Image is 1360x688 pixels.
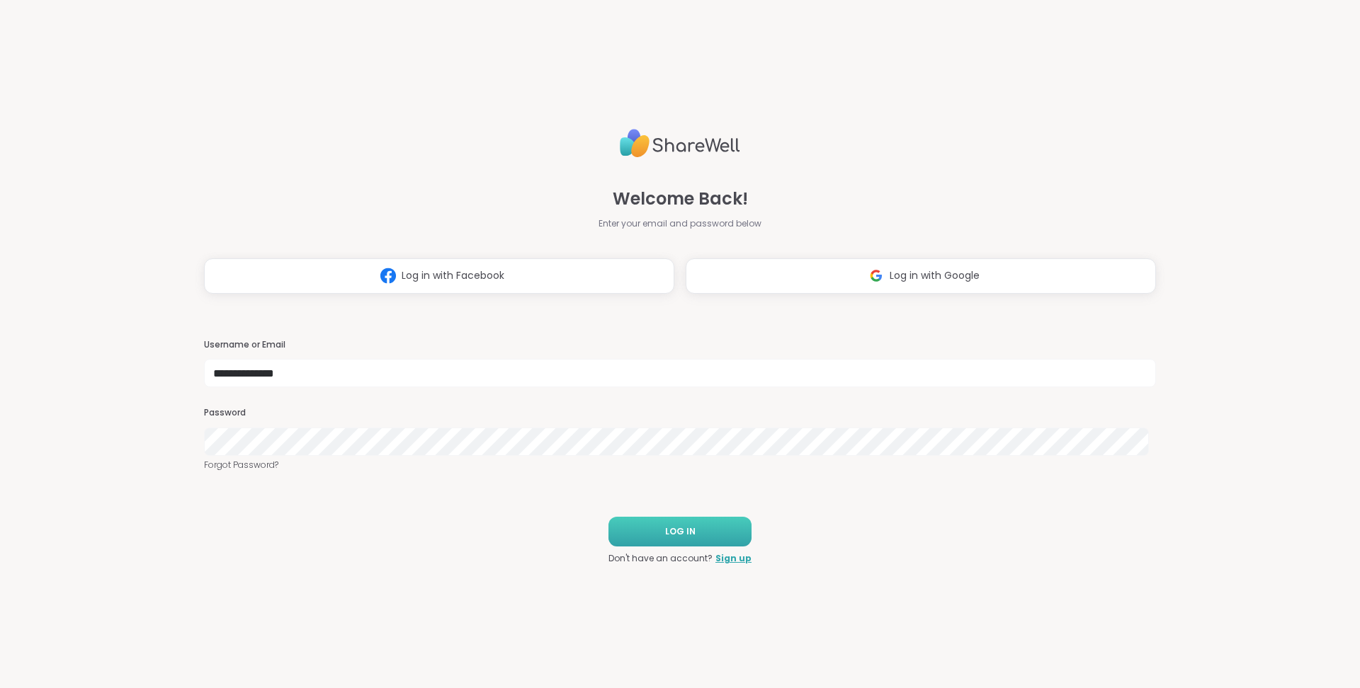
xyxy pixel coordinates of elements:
[375,263,402,289] img: ShareWell Logomark
[620,123,740,164] img: ShareWell Logo
[204,258,674,294] button: Log in with Facebook
[402,268,504,283] span: Log in with Facebook
[686,258,1156,294] button: Log in with Google
[715,552,752,565] a: Sign up
[204,339,1156,351] h3: Username or Email
[608,552,713,565] span: Don't have an account?
[613,186,748,212] span: Welcome Back!
[204,407,1156,419] h3: Password
[608,517,752,546] button: LOG IN
[890,268,980,283] span: Log in with Google
[204,459,1156,471] a: Forgot Password?
[665,525,696,538] span: LOG IN
[863,263,890,289] img: ShareWell Logomark
[599,217,761,230] span: Enter your email and password below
